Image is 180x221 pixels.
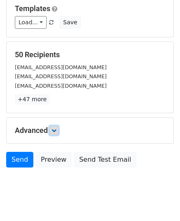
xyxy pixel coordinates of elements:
h5: Advanced [15,126,165,135]
small: [EMAIL_ADDRESS][DOMAIN_NAME] [15,64,107,70]
small: [EMAIL_ADDRESS][DOMAIN_NAME] [15,73,107,79]
a: Send [6,152,33,167]
a: +47 more [15,94,49,105]
iframe: Chat Widget [139,181,180,221]
small: [EMAIL_ADDRESS][DOMAIN_NAME] [15,83,107,89]
h5: 50 Recipients [15,50,165,59]
a: Preview [35,152,72,167]
a: Send Test Email [74,152,136,167]
a: Templates [15,4,50,13]
a: Load... [15,16,47,29]
button: Save [59,16,81,29]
